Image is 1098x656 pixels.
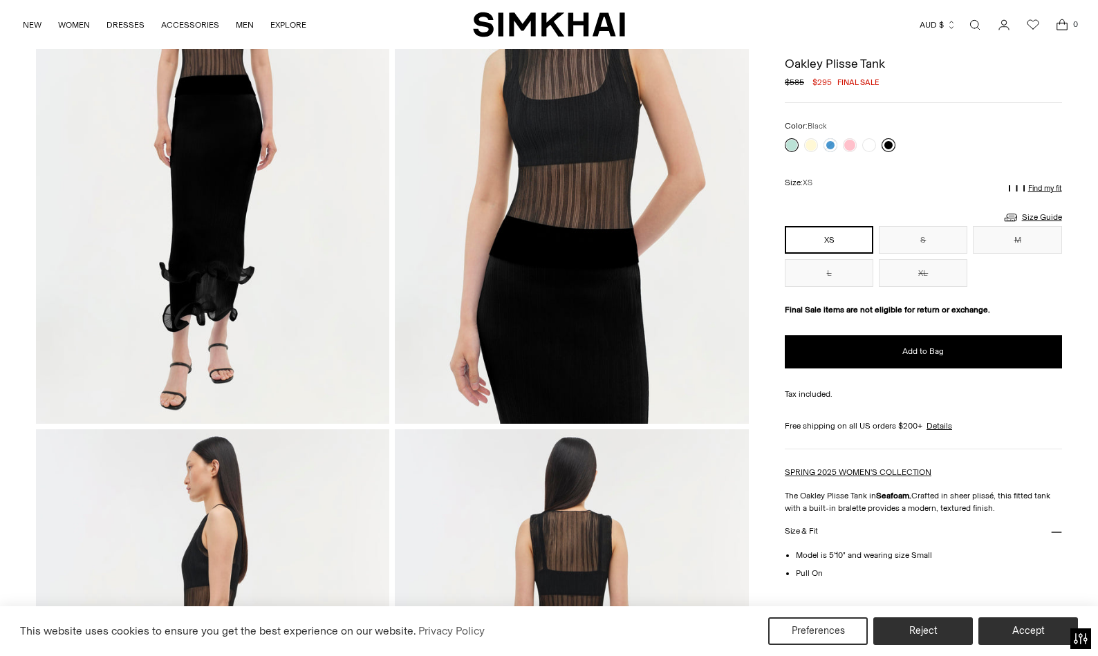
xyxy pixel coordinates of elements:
li: Pull On [796,567,1062,579]
h3: Size & Fit [785,527,818,536]
button: Add to Bag [785,335,1062,368]
a: SPRING 2025 WOMEN'S COLLECTION [785,467,931,477]
button: Reject [873,617,973,645]
span: Add to Bag [902,346,944,357]
span: Black [808,122,827,131]
a: Go to the account page [990,11,1018,39]
button: S [879,226,967,254]
button: XS [785,226,873,254]
li: Model is 5'10" and wearing size Small [796,549,1062,561]
strong: Final Sale items are not eligible for return or exchange. [785,305,990,315]
div: Tax included. [785,388,1062,400]
button: AUD $ [920,10,956,40]
a: NEW [23,10,41,40]
strong: Seafoam. [876,491,911,500]
a: DRESSES [106,10,145,40]
button: XL [879,259,967,287]
a: ACCESSORIES [161,10,219,40]
span: This website uses cookies to ensure you get the best experience on our website. [20,624,416,637]
a: SIMKHAI [473,11,625,38]
button: Size & Fit [785,514,1062,550]
a: MEN [236,10,254,40]
span: XS [803,178,812,187]
button: Accept [978,617,1078,645]
a: Details [927,420,952,432]
p: The Oakley Plisse Tank in Crafted in sheer plissé, this fitted tank with a built-in bralette prov... [785,489,1062,514]
a: Size Guide [1003,209,1062,226]
label: Size: [785,176,812,189]
span: $295 [812,76,832,88]
a: Open cart modal [1048,11,1076,39]
div: Free shipping on all US orders $200+ [785,420,1062,432]
button: M [973,226,1061,254]
h1: Oakley Plisse Tank [785,57,1062,70]
a: EXPLORE [270,10,306,40]
span: 0 [1069,18,1081,30]
label: Color: [785,120,827,133]
s: $585 [785,76,804,88]
button: Preferences [768,617,868,645]
a: Open search modal [961,11,989,39]
a: WOMEN [58,10,90,40]
a: Privacy Policy (opens in a new tab) [416,621,487,641]
a: Wishlist [1019,11,1047,39]
button: L [785,259,873,287]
